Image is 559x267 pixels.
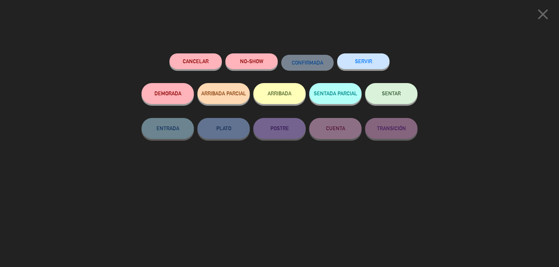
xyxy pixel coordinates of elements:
[225,53,278,69] button: NO-SHOW
[309,83,362,104] button: SENTADA PARCIAL
[365,83,418,104] button: SENTAR
[292,60,323,66] span: CONFIRMADA
[365,118,418,139] button: TRANSICIÓN
[197,118,250,139] button: PLATO
[309,118,362,139] button: CUENTA
[337,53,390,69] button: SERVIR
[141,118,194,139] button: ENTRADA
[253,83,306,104] button: ARRIBADA
[201,90,246,96] span: ARRIBADA PARCIAL
[141,83,194,104] button: DEMORADA
[532,5,554,26] button: close
[169,53,222,69] button: Cancelar
[382,90,401,96] span: SENTAR
[281,55,334,71] button: CONFIRMADA
[534,6,552,23] i: close
[253,118,306,139] button: POSTRE
[197,83,250,104] button: ARRIBADA PARCIAL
